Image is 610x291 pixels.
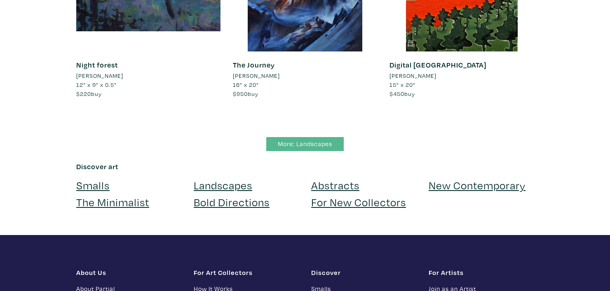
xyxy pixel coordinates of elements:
[233,90,248,98] span: $950
[76,195,149,209] a: The Minimalist
[194,178,252,192] a: Landscapes
[389,71,534,80] a: [PERSON_NAME]
[233,90,258,98] span: buy
[194,195,270,209] a: Bold Directions
[76,268,181,277] h1: About Us
[194,268,299,277] h1: For Art Collectors
[389,90,404,98] span: $450
[76,90,102,98] span: buy
[233,71,280,80] li: [PERSON_NAME]
[311,268,416,277] h1: Discover
[389,81,415,88] span: 15" x 20"
[76,60,118,70] a: Night forest
[429,268,534,277] h1: For Artists
[76,71,221,80] a: [PERSON_NAME]
[233,60,275,70] a: The Journey
[233,81,259,88] span: 16" x 20"
[389,90,415,98] span: buy
[76,71,123,80] li: [PERSON_NAME]
[311,178,359,192] a: Abstracts
[429,178,526,192] a: New Contemporary
[389,60,486,70] a: Digital [GEOGRAPHIC_DATA]
[266,137,344,151] a: More: Landscapes
[76,81,117,88] span: 12" x 9" x 0.5"
[233,71,377,80] a: [PERSON_NAME]
[76,178,110,192] a: Smalls
[389,71,436,80] li: [PERSON_NAME]
[311,195,406,209] a: For New Collectors
[76,162,534,171] h6: Discover art
[76,90,91,98] span: $220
